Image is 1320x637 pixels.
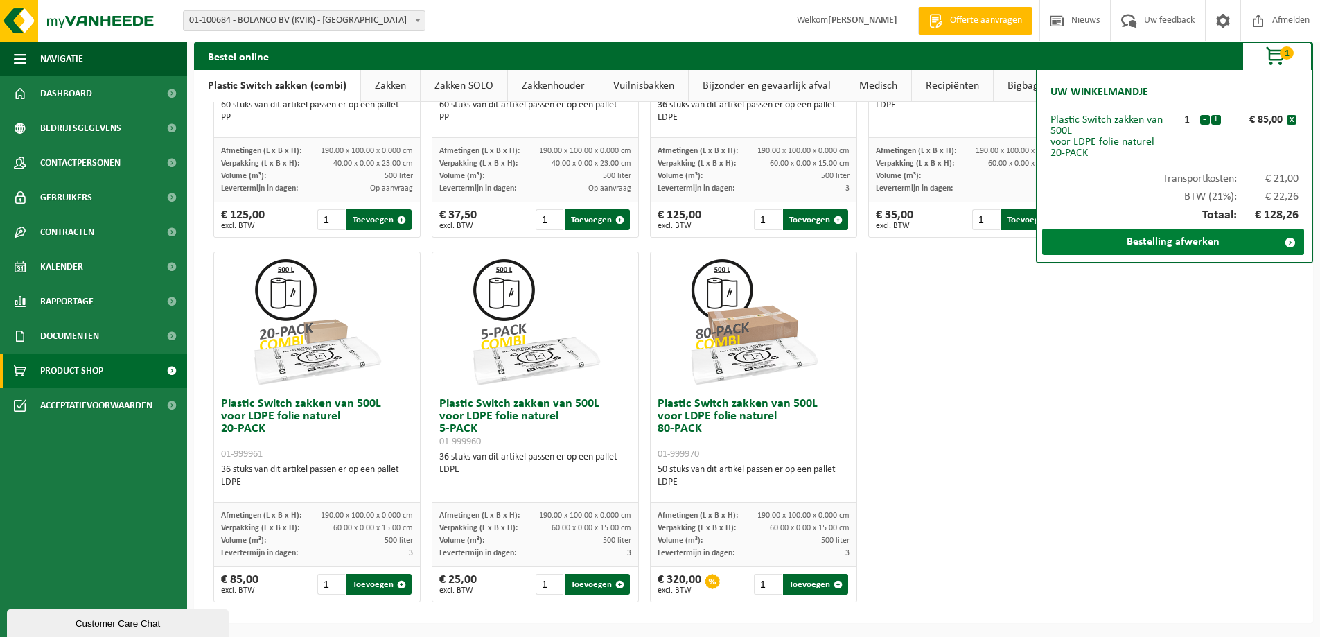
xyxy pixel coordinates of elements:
span: Bedrijfsgegevens [40,111,121,146]
span: 190.00 x 100.00 x 0.000 cm [976,147,1068,155]
span: 500 liter [821,536,850,545]
span: 60.00 x 0.00 x 15.00 cm [770,159,850,168]
span: Op aanvraag [588,184,631,193]
span: excl. BTW [221,222,265,230]
span: excl. BTW [439,586,477,595]
h2: Bestel online [194,42,283,69]
img: 01-999960 [466,252,605,391]
h3: Plastic Switch zakken van 500L voor LDPE folie naturel 20-PACK [221,398,413,460]
span: excl. BTW [658,586,701,595]
span: € 128,26 [1237,209,1299,222]
div: Totaal: [1044,202,1305,229]
span: 190.00 x 100.00 x 0.000 cm [321,512,413,520]
span: Afmetingen (L x B x H): [439,512,520,520]
div: 60 stuks van dit artikel passen er op een pallet [221,99,413,124]
span: Acceptatievoorwaarden [40,388,152,423]
span: 60.00 x 0.00 x 15.00 cm [770,524,850,532]
span: Levertermijn in dagen: [658,184,734,193]
span: Levertermijn in dagen: [658,549,734,557]
div: BTW (21%): [1044,184,1305,202]
div: € 85,00 [221,574,258,595]
div: € 35,00 [876,209,913,230]
span: Verpakking (L x B x H): [221,524,299,532]
span: Verpakking (L x B x H): [221,159,299,168]
span: 40.00 x 0.00 x 23.00 cm [333,159,413,168]
div: 50 stuks van dit artikel passen er op een pallet [658,464,850,489]
a: Zakken SOLO [421,70,507,102]
span: 190.00 x 100.00 x 0.000 cm [757,512,850,520]
button: Toevoegen [346,209,412,230]
button: Toevoegen [1001,209,1066,230]
span: Volume (m³): [658,536,703,545]
span: 190.00 x 100.00 x 0.000 cm [539,512,631,520]
div: € 37,50 [439,209,477,230]
span: Afmetingen (L x B x H): [221,512,301,520]
div: 36 stuks van dit artikel passen er op een pallet [658,99,850,124]
input: 1 [754,209,782,230]
a: Recipiënten [912,70,993,102]
span: Volume (m³): [221,172,266,180]
div: Transportkosten: [1044,166,1305,184]
span: Kalender [40,250,83,284]
span: Levertermijn in dagen: [439,184,516,193]
span: excl. BTW [876,222,913,230]
span: 190.00 x 100.00 x 0.000 cm [539,147,631,155]
div: € 85,00 [1224,114,1287,125]
span: Dashboard [40,76,92,111]
span: Levertermijn in dagen: [439,549,516,557]
span: Rapportage [40,284,94,319]
a: Plastic Switch zakken (combi) [194,70,360,102]
strong: [PERSON_NAME] [828,15,897,26]
button: x [1287,115,1296,125]
span: Navigatie [40,42,83,76]
span: € 21,00 [1237,173,1299,184]
button: Toevoegen [783,574,848,595]
button: - [1200,115,1210,125]
span: 190.00 x 100.00 x 0.000 cm [757,147,850,155]
h3: Plastic Switch zakken van 500L voor LDPE folie naturel 5-PACK [439,398,631,448]
span: 190.00 x 100.00 x 0.000 cm [321,147,413,155]
input: 1 [972,209,1001,230]
span: 3 [627,549,631,557]
span: 01-100684 - BOLANCO BV (KVIK) - SINT-NIKLAAS [184,11,425,30]
div: LDPE [439,464,631,476]
span: 500 liter [821,172,850,180]
span: 01-100684 - BOLANCO BV (KVIK) - SINT-NIKLAAS [183,10,425,31]
a: Offerte aanvragen [918,7,1032,35]
span: 500 liter [603,536,631,545]
span: Verpakking (L x B x H): [658,159,736,168]
span: Afmetingen (L x B x H): [876,147,956,155]
a: Bestelling afwerken [1042,229,1304,255]
span: Levertermijn in dagen: [221,184,298,193]
span: Offerte aanvragen [947,14,1026,28]
div: PP [439,112,631,124]
div: LDPE [221,476,413,489]
span: Gebruikers [40,180,92,215]
button: Toevoegen [565,574,630,595]
div: Plastic Switch zakken van 500L voor LDPE folie naturel 20-PACK [1050,114,1174,159]
div: 36 stuks van dit artikel passen er op een pallet [221,464,413,489]
span: 500 liter [385,536,413,545]
span: Afmetingen (L x B x H): [658,512,738,520]
a: Bigbags [994,70,1057,102]
span: Op aanvraag [370,184,413,193]
span: 3 [409,549,413,557]
div: 36 stuks van dit artikel passen er op een pallet [439,451,631,476]
span: Verpakking (L x B x H): [439,159,518,168]
button: + [1211,115,1221,125]
span: 60.00 x 0.00 x 15.00 cm [988,159,1068,168]
div: € 125,00 [221,209,265,230]
a: Zakkenhouder [508,70,599,102]
span: € 22,26 [1237,191,1299,202]
span: Product Shop [40,354,103,388]
span: 60.00 x 0.00 x 15.00 cm [552,524,631,532]
span: excl. BTW [439,222,477,230]
h2: Uw winkelmandje [1044,77,1155,107]
span: 3 [845,549,850,557]
img: 01-999970 [685,252,823,391]
span: Contracten [40,215,94,250]
div: LDPE [876,99,1068,112]
span: Levertermijn in dagen: [876,184,953,193]
div: € 25,00 [439,574,477,595]
div: LDPE [658,112,850,124]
